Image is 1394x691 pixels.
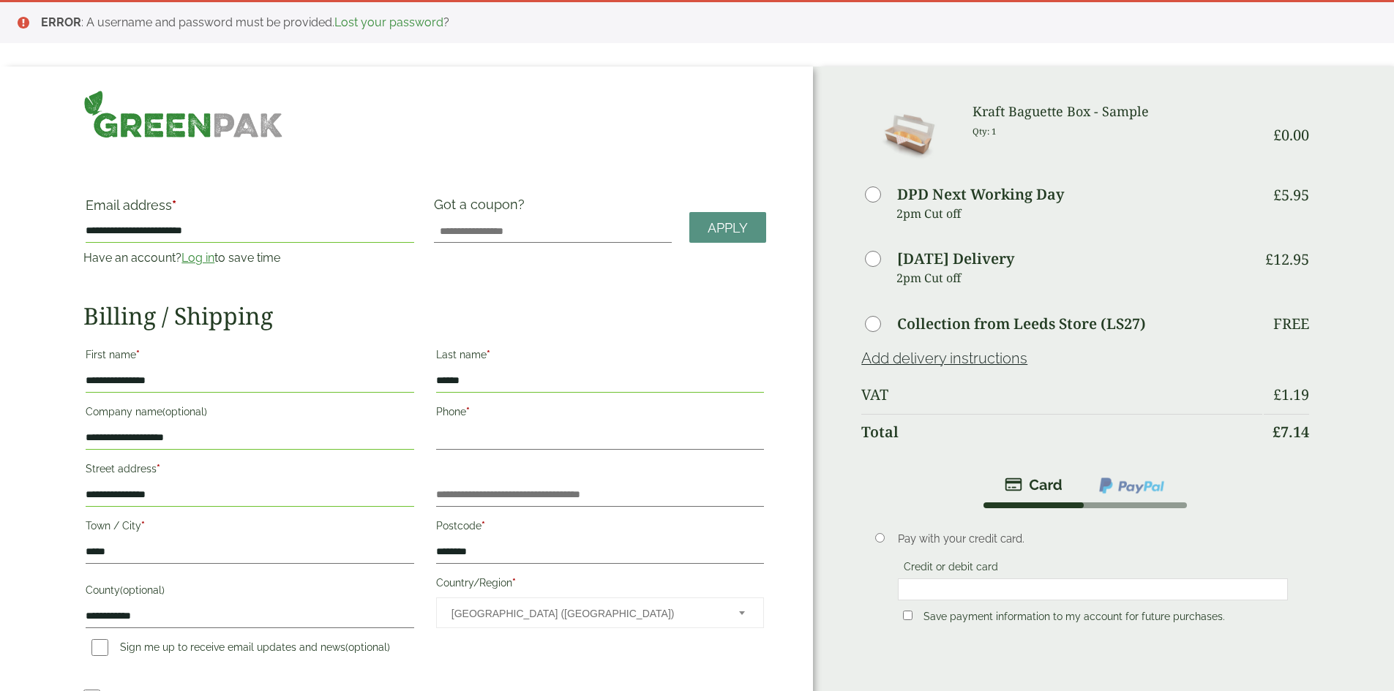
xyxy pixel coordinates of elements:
[897,252,1014,266] label: [DATE] Delivery
[141,520,145,532] abbr: required
[1265,249,1309,269] bdi: 12.95
[436,597,764,628] span: Country/Region
[436,573,764,597] label: Country/Region
[1273,125,1309,145] bdi: 0.00
[91,639,108,656] input: Sign me up to receive email updates and news(optional)
[83,302,766,330] h2: Billing / Shipping
[973,126,997,137] small: Qty: 1
[86,458,413,483] label: Street address
[345,641,390,653] span: (optional)
[86,401,413,426] label: Company name
[708,220,748,236] span: Apply
[1273,385,1281,404] span: £
[861,377,1262,412] th: VAT
[162,406,207,418] span: (optional)
[181,251,214,265] a: Log in
[918,611,1231,627] label: Save payment information to my account for future purchases.
[86,199,413,219] label: Email address
[86,580,413,605] label: County
[1273,422,1281,442] span: £
[83,90,283,138] img: GreenPak Supplies
[898,561,1004,577] label: Credit or debit card
[86,516,413,540] label: Town / City
[86,641,396,657] label: Sign me up to receive email updates and news
[902,583,1284,596] iframe: Secure card payment input frame
[83,249,416,267] p: Have an account? to save time
[481,520,485,532] abbr: required
[1273,125,1281,145] span: £
[487,349,490,360] abbr: required
[436,344,764,369] label: Last name
[861,414,1262,450] th: Total
[1098,476,1166,495] img: ppcp-gateway.png
[434,197,531,219] label: Got a coupon?
[861,350,1027,367] a: Add delivery instructions
[512,577,516,589] abbr: required
[896,203,1262,224] p: 2pm Cut off
[1273,385,1309,404] bdi: 1.19
[1265,249,1273,269] span: £
[973,104,1262,120] h3: Kraft Baguette Box - Sample
[897,317,1146,331] label: Collection from Leeds Store (LS27)
[451,598,719,629] span: United Kingdom (UK)
[689,212,766,243] a: Apply
[897,187,1064,202] label: DPD Next Working Day
[41,14,1371,31] li: : A username and password must be provided. ?
[334,15,443,29] a: Lost your password
[1273,185,1309,205] bdi: 5.95
[896,267,1262,289] p: 2pm Cut off
[41,15,81,29] strong: ERROR
[898,531,1288,547] p: Pay with your credit card.
[120,584,165,596] span: (optional)
[1005,476,1063,494] img: stripe.png
[436,401,764,426] label: Phone
[1273,185,1281,205] span: £
[1273,422,1309,442] bdi: 7.14
[157,463,160,475] abbr: required
[1273,315,1309,333] p: Free
[86,344,413,369] label: First name
[136,349,140,360] abbr: required
[466,406,470,418] abbr: required
[436,516,764,540] label: Postcode
[172,197,176,213] abbr: required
